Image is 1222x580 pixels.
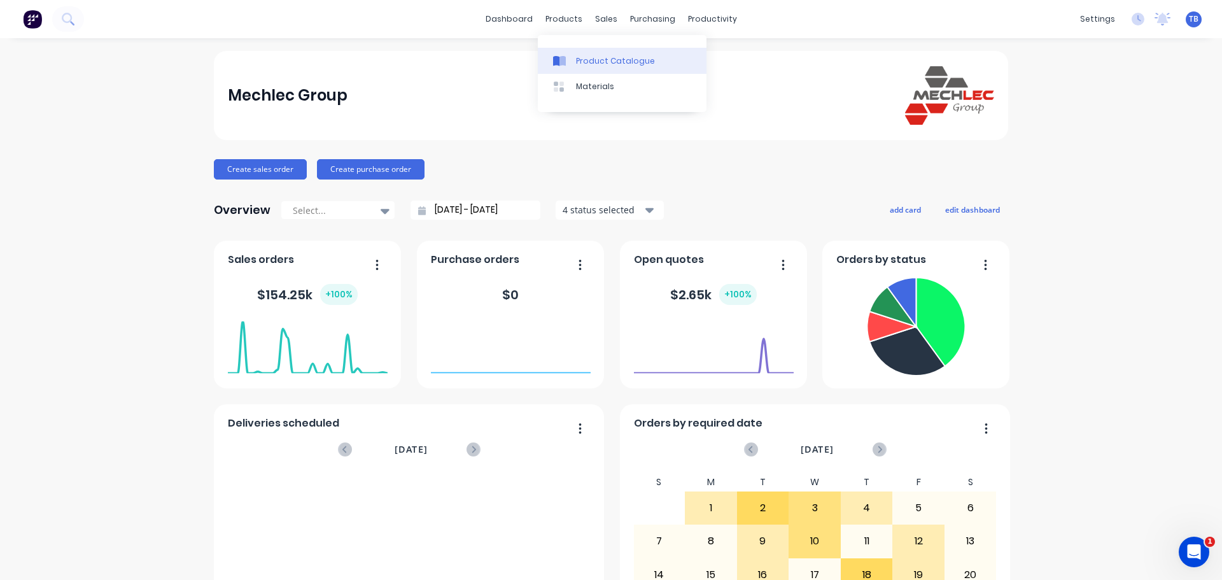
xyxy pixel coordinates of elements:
button: 4 status selected [556,201,664,220]
div: F [892,473,945,492]
div: settings [1074,10,1121,29]
span: Deliveries scheduled [228,416,339,431]
span: TB [1189,13,1198,25]
div: 7 [634,525,685,557]
div: 6 [945,492,996,524]
span: Sales orders [228,252,294,267]
div: Product Catalogue [576,55,655,67]
div: products [539,10,589,29]
span: Orders by status [836,252,926,267]
span: [DATE] [801,442,834,456]
img: Factory [23,10,42,29]
div: T [841,473,893,492]
a: dashboard [479,10,539,29]
div: Overview [214,197,270,223]
span: Purchase orders [431,252,519,267]
div: S [633,473,685,492]
div: + 100 % [320,284,358,305]
div: 1 [685,492,736,524]
div: Mechlec Group [228,83,348,108]
div: $ 154.25k [257,284,358,305]
div: M [685,473,737,492]
button: Create purchase order [317,159,425,180]
div: 9 [738,525,789,557]
div: 8 [685,525,736,557]
div: 3 [789,492,840,524]
span: 1 [1205,537,1215,547]
div: S [945,473,997,492]
div: $ 2.65k [670,284,757,305]
div: T [737,473,789,492]
img: Mechlec Group [905,66,994,124]
div: 2 [738,492,789,524]
button: add card [881,201,929,218]
iframe: Intercom live chat [1179,537,1209,567]
div: 13 [945,525,996,557]
span: [DATE] [395,442,428,456]
a: Product Catalogue [538,48,706,73]
div: 4 [841,492,892,524]
div: 4 status selected [563,203,643,216]
button: Create sales order [214,159,307,180]
div: productivity [682,10,743,29]
div: purchasing [624,10,682,29]
span: Open quotes [634,252,704,267]
div: 10 [789,525,840,557]
div: W [789,473,841,492]
div: 12 [893,525,944,557]
div: $ 0 [502,285,519,304]
div: + 100 % [719,284,757,305]
div: sales [589,10,624,29]
a: Materials [538,74,706,99]
div: Materials [576,81,614,92]
button: edit dashboard [937,201,1008,218]
div: 11 [841,525,892,557]
div: 5 [893,492,944,524]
